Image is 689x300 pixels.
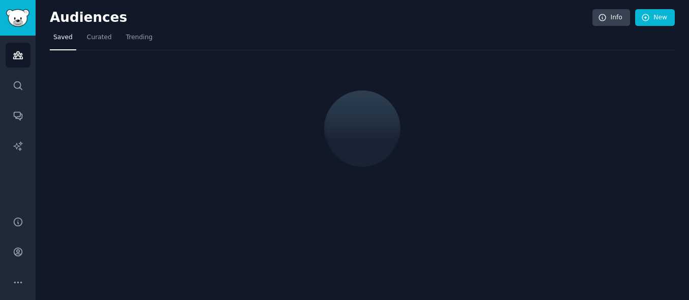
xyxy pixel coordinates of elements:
a: Saved [50,29,76,50]
h2: Audiences [50,10,592,26]
a: Curated [83,29,115,50]
a: Info [592,9,630,26]
a: New [635,9,675,26]
span: Trending [126,33,152,42]
a: Trending [122,29,156,50]
img: GummySearch logo [6,9,29,27]
span: Saved [53,33,73,42]
span: Curated [87,33,112,42]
